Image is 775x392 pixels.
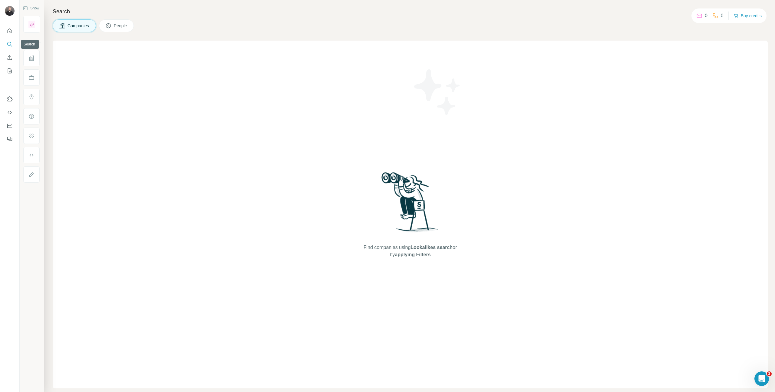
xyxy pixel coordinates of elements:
[395,252,430,257] span: applying Filters
[5,39,15,50] button: Search
[68,23,90,29] span: Companies
[721,12,724,19] p: 0
[53,7,768,16] h4: Search
[114,23,128,29] span: People
[5,65,15,76] button: My lists
[362,244,459,258] span: Find companies using or by
[5,94,15,105] button: Use Surfe on LinkedIn
[5,6,15,16] img: Avatar
[5,25,15,36] button: Quick start
[705,12,707,19] p: 0
[19,4,44,13] button: Show
[411,245,453,250] span: Lookalikes search
[754,371,769,386] iframe: Intercom live chat
[379,171,442,238] img: Surfe Illustration - Woman searching with binoculars
[5,134,15,145] button: Feedback
[410,65,465,119] img: Surfe Illustration - Stars
[734,12,762,20] button: Buy credits
[5,52,15,63] button: Enrich CSV
[5,107,15,118] button: Use Surfe API
[5,120,15,131] button: Dashboard
[767,371,772,376] span: 2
